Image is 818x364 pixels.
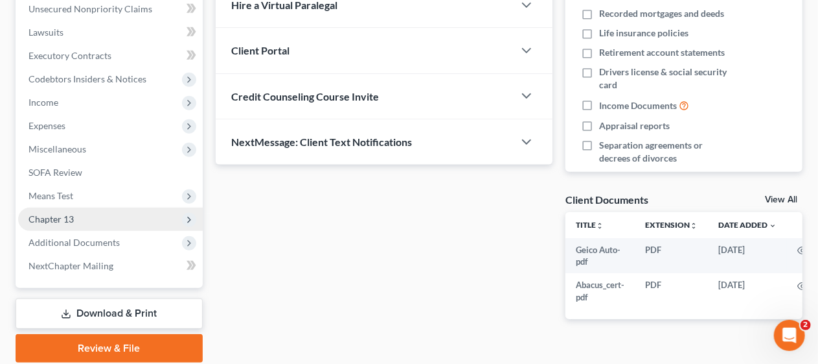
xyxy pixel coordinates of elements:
[18,44,203,67] a: Executory Contracts
[708,238,787,274] td: [DATE]
[28,27,63,38] span: Lawsuits
[769,222,777,230] i: expand_more
[599,27,688,40] span: Life insurance policies
[28,143,86,154] span: Miscellaneous
[635,238,708,274] td: PDF
[28,97,58,108] span: Income
[635,273,708,309] td: PDF
[28,190,73,201] span: Means Test
[28,3,152,14] span: Unsecured Nonpriority Claims
[596,222,604,230] i: unfold_more
[576,220,604,230] a: Titleunfold_more
[18,21,203,44] a: Lawsuits
[718,220,777,230] a: Date Added expand_more
[599,139,732,165] span: Separation agreements or decrees of divorces
[565,193,648,206] div: Client Documents
[28,213,74,224] span: Chapter 13
[690,222,698,230] i: unfold_more
[16,334,203,363] a: Review & File
[231,44,290,56] span: Client Portal
[18,161,203,184] a: SOFA Review
[774,320,805,351] iframe: Intercom live chat
[28,73,146,84] span: Codebtors Insiders & Notices
[708,273,787,309] td: [DATE]
[599,99,677,112] span: Income Documents
[18,254,203,278] a: NextChapter Mailing
[28,237,120,248] span: Additional Documents
[599,46,725,59] span: Retirement account statements
[801,320,811,330] span: 2
[231,136,412,148] span: NextMessage: Client Text Notifications
[231,90,379,103] span: Credit Counseling Course Invite
[565,273,635,309] td: Abacus_cert-pdf
[599,66,732,91] span: Drivers license & social security card
[28,260,113,271] span: NextChapter Mailing
[599,119,670,132] span: Appraisal reports
[16,298,203,329] a: Download & Print
[28,120,65,131] span: Expenses
[645,220,698,230] a: Extensionunfold_more
[765,195,797,204] a: View All
[28,50,111,61] span: Executory Contracts
[28,167,82,178] span: SOFA Review
[565,238,635,274] td: Geico Auto-pdf
[599,7,724,20] span: Recorded mortgages and deeds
